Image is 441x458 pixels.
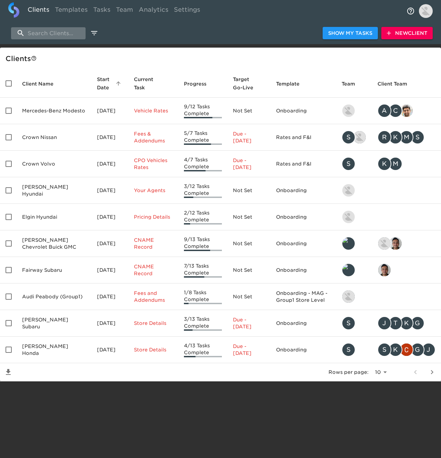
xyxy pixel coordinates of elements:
td: Onboarding [271,310,336,337]
td: [DATE] [91,337,128,363]
div: savannah@roadster.com [342,157,366,171]
div: T [389,316,402,330]
img: leland@roadster.com [342,237,355,250]
img: logo [8,2,19,18]
td: [DATE] [91,283,128,310]
td: Not Set [227,257,271,283]
div: M [400,130,413,144]
td: Not Set [227,230,271,257]
img: sai@simplemnt.com [378,264,391,276]
a: Analytics [136,2,171,19]
td: Onboarding [271,337,336,363]
td: Crown Nissan [17,124,91,151]
div: K [389,343,402,357]
div: james.kurtenbach@schomp.com, tj.joyce@schomp.com, kevin.mand@schomp.com, george.lawton@schomp.com [378,316,435,330]
td: Not Set [227,177,271,204]
p: CNAME Record [134,263,173,277]
p: Store Details [134,320,173,327]
td: Onboarding - MAG - Group1 Store Level [271,283,336,310]
span: Current Task [134,75,173,92]
td: 4/13 Tasks Complete [178,337,227,363]
img: kevin.lo@roadster.com [342,184,355,197]
td: Crown Volvo [17,151,91,177]
button: Show My Tasks [323,27,378,40]
span: Target Go-Live [233,75,265,92]
div: R [378,130,391,144]
td: Onboarding [271,204,336,230]
td: 9/13 Tasks Complete [178,230,227,257]
button: NewClient [381,27,433,40]
td: Onboarding [271,177,336,204]
div: J [422,343,435,357]
td: Rates and F&I [271,124,336,151]
button: next page [424,364,440,380]
span: Progress [184,80,215,88]
td: [DATE] [91,257,128,283]
div: S [342,343,355,357]
p: Your Agents [134,187,173,194]
span: Calculated based on the start date and the duration of all Tasks contained in this Hub. [233,75,256,92]
button: edit [88,27,100,39]
div: savannah@roadster.com [342,316,366,330]
div: Client s [6,53,438,64]
p: Due - [DATE] [233,343,265,357]
div: S [411,130,424,144]
td: [DATE] [91,177,128,204]
div: nikko.foster@roadster.com, sai@simplemnt.com [378,237,435,250]
img: kevin.lo@roadster.com [342,211,355,223]
td: Not Set [227,98,271,124]
span: Client Name [22,80,62,88]
td: [PERSON_NAME] Honda [17,337,91,363]
div: S [342,130,355,144]
td: Audi Peabody (Group1) [17,283,91,310]
p: Vehicle Rates [134,107,173,114]
img: nikko.foster@roadster.com [378,237,391,250]
input: search [11,27,86,39]
div: savannah@roadster.com, austin@roadster.com [342,130,366,144]
img: Profile [419,4,433,18]
span: Template [276,80,308,88]
p: Due - [DATE] [233,316,265,330]
img: kevin.lo@roadster.com [342,104,355,117]
p: Rows per page: [329,369,369,376]
div: nikko.foster@roadster.com [342,290,366,303]
td: Onboarding [271,257,336,283]
p: CPO Vehicles Rates [134,157,173,171]
span: Team [342,80,364,88]
td: [PERSON_NAME] Chevrolet Buick GMC [17,230,91,257]
svg: This is a list of all of your clients and clients shared with you [31,56,37,61]
div: S [342,157,355,171]
a: Tasks [90,2,113,19]
div: leland@roadster.com [342,263,366,277]
div: kevin.lo@roadster.com [342,104,366,118]
td: Not Set [227,283,271,310]
td: [DATE] [91,310,128,337]
td: [DATE] [91,124,128,151]
td: [PERSON_NAME] Subaru [17,310,91,337]
img: leland@roadster.com [342,264,355,276]
td: [DATE] [91,230,128,257]
p: CNAME Record [134,237,173,250]
img: austin@roadster.com [353,131,366,143]
td: [DATE] [91,98,128,124]
div: G [411,316,424,330]
span: New Client [387,29,427,38]
div: savannah@roadster.com [342,343,366,357]
div: rrobins@crowncars.com, kwilson@crowncars.com, mcooley@crowncars.com, sparent@crowncars.com [378,130,435,144]
span: Show My Tasks [328,29,372,38]
td: Rates and F&I [271,151,336,177]
select: rows per page [371,367,389,378]
div: S [342,316,355,330]
div: kevin.lo@roadster.com [342,183,366,197]
a: Clients [25,2,52,19]
span: This is the next Task in this Hub that should be completed [134,75,164,92]
td: 3/12 Tasks Complete [178,177,227,204]
td: Fairway Subaru [17,257,91,283]
td: 2/12 Tasks Complete [178,204,227,230]
td: 9/12 Tasks Complete [178,98,227,124]
td: 3/13 Tasks Complete [178,310,227,337]
span: Client Team [378,80,416,88]
a: Templates [52,2,90,19]
div: scott.graves@schomp.com, kevin.mand@schomp.com, christopher.mccarthy@roadster.com, george.lawton@... [378,343,435,357]
td: 5/7 Tasks Complete [178,124,227,151]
